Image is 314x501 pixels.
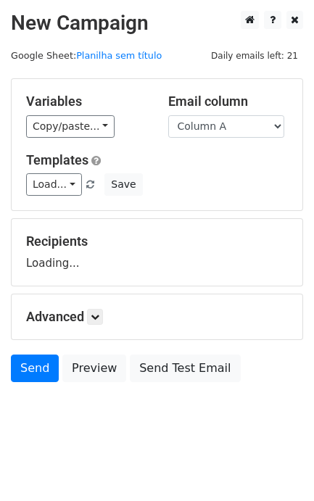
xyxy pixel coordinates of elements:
a: Templates [26,152,88,167]
a: Daily emails left: 21 [206,50,303,61]
h2: New Campaign [11,11,303,36]
h5: Recipients [26,233,288,249]
button: Save [104,173,142,196]
a: Preview [62,355,126,382]
h5: Email column [168,94,289,109]
div: Loading... [26,233,288,271]
span: Daily emails left: 21 [206,48,303,64]
a: Copy/paste... [26,115,115,138]
h5: Advanced [26,309,288,325]
a: Send [11,355,59,382]
small: Google Sheet: [11,50,162,61]
a: Send Test Email [130,355,240,382]
a: Planilha sem título [76,50,162,61]
h5: Variables [26,94,146,109]
a: Load... [26,173,82,196]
